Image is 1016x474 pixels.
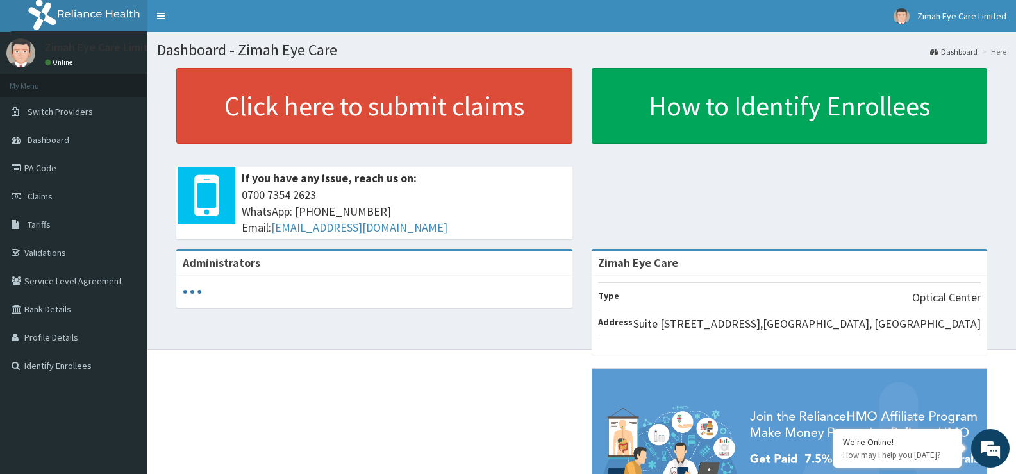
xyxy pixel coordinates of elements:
img: User Image [6,38,35,67]
a: How to Identify Enrollees [592,68,988,144]
a: Dashboard [930,46,978,57]
li: Here [979,46,1006,57]
span: Dashboard [28,134,69,146]
b: If you have any issue, reach us on: [242,171,417,185]
p: Optical Center [912,289,981,306]
span: 0700 7354 2623 WhatsApp: [PHONE_NUMBER] Email: [242,187,566,236]
p: Zimah Eye Care Limited [45,42,161,53]
b: Administrators [183,255,260,270]
a: [EMAIL_ADDRESS][DOMAIN_NAME] [271,220,447,235]
span: Zimah Eye Care Limited [917,10,1006,22]
p: How may I help you today? [843,450,952,461]
svg: audio-loading [183,282,202,301]
h1: Dashboard - Zimah Eye Care [157,42,1006,58]
img: User Image [894,8,910,24]
a: Click here to submit claims [176,68,572,144]
span: Claims [28,190,53,202]
b: Address [598,316,633,328]
span: Tariffs [28,219,51,230]
span: Switch Providers [28,106,93,117]
b: Type [598,290,619,301]
p: Suite [STREET_ADDRESS],[GEOGRAPHIC_DATA], [GEOGRAPHIC_DATA] [633,316,981,332]
strong: Zimah Eye Care [598,255,678,270]
a: Online [45,58,76,67]
div: We're Online! [843,436,952,448]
